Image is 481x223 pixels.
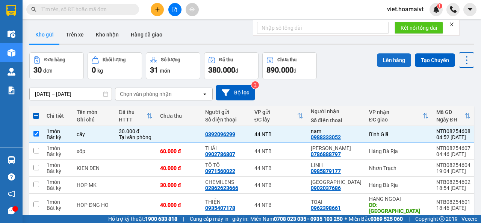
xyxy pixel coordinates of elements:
img: phone-icon [450,6,457,13]
div: Người nhận [311,108,362,114]
span: question-circle [8,173,15,181]
button: Hàng đã giao [125,26,168,44]
div: Bất kỳ [47,134,69,140]
div: 1 món [47,199,69,205]
div: Nhơn Trạch [369,165,429,171]
span: 31 [150,65,158,74]
div: 18:46 [DATE] [436,205,470,211]
div: ĐC giao [369,117,423,123]
div: Số điện thoại [311,117,362,123]
div: Ngày ĐH [436,117,464,123]
div: ĐC lấy [254,117,297,123]
div: Bất kỳ [47,205,69,211]
div: Bất kỳ [47,151,69,157]
div: NTB08254604 [436,162,470,168]
div: Bình Giã [369,131,429,137]
strong: 1900 633 818 [145,216,177,222]
button: Lên hàng [377,53,411,67]
span: đ [235,68,238,74]
span: Miền Bắc [349,215,403,223]
div: Chưa thu [277,57,296,62]
button: Khối lượng0kg [88,52,142,79]
div: CHEMILENS [205,179,247,185]
div: 44 NTB [254,182,303,188]
div: Tại văn phòng [119,134,153,140]
button: Kho nhận [90,26,125,44]
button: plus [151,3,164,16]
div: TÔ TÔ [205,162,247,168]
svg: open [202,91,208,97]
button: Trên xe [60,26,90,44]
div: 0786888797 [311,151,341,157]
span: Kết nối tổng đài [401,24,437,32]
span: Cung cấp máy in - giấy in: [190,215,248,223]
span: 1 [438,3,441,9]
div: 40.000 đ [160,165,198,171]
img: warehouse-icon [8,68,15,76]
button: Chưa thu890.000đ [262,52,317,79]
div: 19:04 [DATE] [436,168,470,174]
img: logo-vxr [6,5,16,16]
div: HANG NGOAI [369,196,429,202]
div: THIỆN [205,199,247,205]
div: 0902037686 [311,185,341,191]
div: 44 NTB [254,131,303,137]
div: Bất kỳ [47,168,69,174]
span: ⚪️ [345,217,347,220]
div: Mã GD [436,109,464,115]
input: Nhập số tổng đài [257,22,389,34]
button: aim [186,3,199,16]
div: 0971560022 [205,168,235,174]
button: Tạo Chuyến [415,53,455,67]
div: HOP ĐNG HO [77,202,111,208]
img: solution-icon [8,86,15,94]
div: 1 món [47,179,69,185]
span: notification [8,190,15,197]
span: 0 [92,65,96,74]
span: món [160,68,170,74]
span: kg [97,68,103,74]
div: HTTT [119,117,147,123]
div: Khối lượng [103,57,126,62]
div: Chọn văn phòng nhận [120,90,172,98]
div: 0962398661 [311,205,341,211]
div: 04:52 [DATE] [436,134,470,140]
span: 30 [33,65,42,74]
span: viet.hoamaivt [381,5,430,14]
strong: 0369 525 060 [371,216,403,222]
div: Bất kỳ [47,185,69,191]
div: 04:46 [DATE] [436,151,470,157]
div: Đã thu [219,57,233,62]
img: warehouse-icon [8,156,15,164]
div: 30.000 đ [119,128,153,134]
span: đ [293,68,296,74]
span: | [408,215,410,223]
div: DĐ: LONG SƠN [369,202,429,214]
button: Kết nối tổng đài [395,22,443,34]
div: NTB08254601 [436,199,470,205]
span: copyright [439,216,445,221]
div: Số lượng [161,57,180,62]
div: Đã thu [119,109,147,115]
div: 40.000 đ [160,202,198,208]
div: 30.000 đ [160,182,198,188]
th: Toggle SortBy [251,106,307,126]
div: 1 món [47,128,69,134]
div: 02862623666 [205,185,238,191]
div: NTB08254607 [436,145,470,151]
input: Select a date range. [30,88,112,100]
div: LINH [311,162,362,168]
span: close [449,22,454,27]
div: KIEN DEN [77,165,111,171]
span: | [183,215,184,223]
span: aim [189,7,195,12]
sup: 2 [251,81,259,89]
div: 1 món [47,162,69,168]
span: plus [155,7,160,12]
div: 44 NTB [254,148,303,154]
span: Hỗ trợ kỹ thuật: [108,215,177,223]
div: xốp [77,148,111,154]
div: 44 NTB [254,202,303,208]
div: 1 món [47,145,69,151]
div: Chưa thu [160,113,198,119]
